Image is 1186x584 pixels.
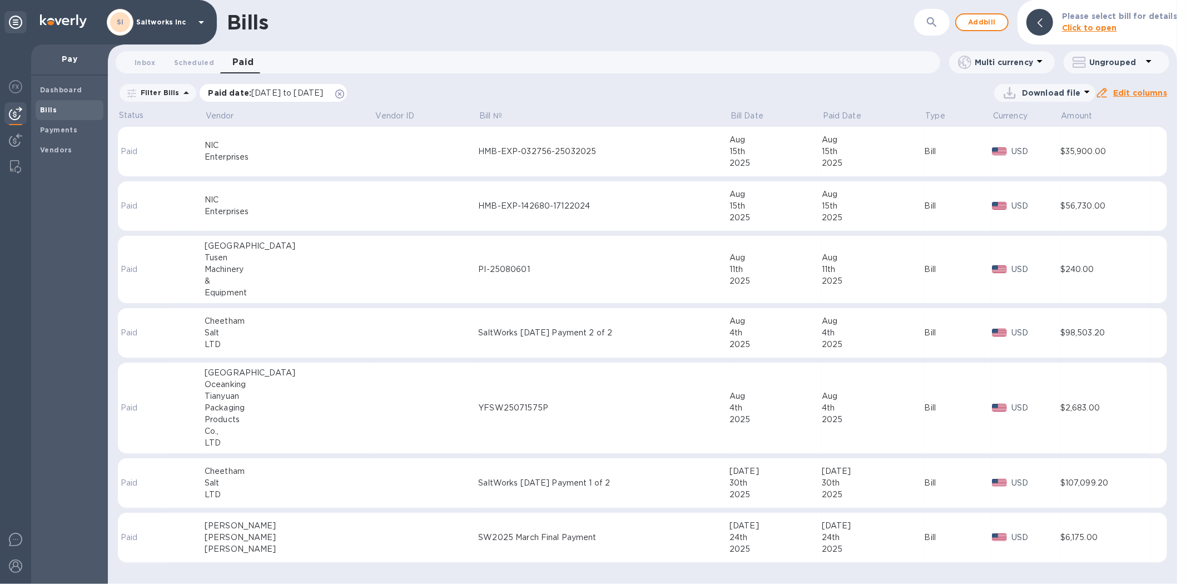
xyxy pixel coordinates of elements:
[925,110,960,122] span: Type
[730,264,822,275] div: 11th
[822,189,925,200] div: Aug
[822,157,925,169] div: 2025
[478,264,730,275] div: PI-25080601
[40,106,57,114] b: Bills
[227,11,268,34] h1: Bills
[730,520,822,532] div: [DATE]
[1011,532,1060,543] p: USD
[205,194,375,206] div: NIC
[121,477,165,489] p: Paid
[822,466,925,477] div: [DATE]
[479,110,517,122] span: Bill №
[925,402,993,414] div: Bill
[205,532,375,543] div: [PERSON_NAME]
[205,520,375,532] div: [PERSON_NAME]
[731,110,778,122] span: Bill Date
[730,252,822,264] div: Aug
[205,543,375,555] div: [PERSON_NAME]
[1060,264,1150,275] div: $240.00
[965,16,999,29] span: Add bill
[40,146,72,154] b: Vendors
[478,200,730,212] div: HMB-EXP-142680-17122024
[993,110,1028,122] span: Currency
[992,265,1007,273] img: USD
[174,57,214,68] span: Scheduled
[822,264,925,275] div: 11th
[135,57,156,68] span: Inbox
[40,14,87,28] img: Logo
[925,532,993,543] div: Bill
[205,402,375,414] div: Packaging
[822,532,925,543] div: 24th
[205,206,375,217] div: Enterprises
[823,110,861,122] p: Paid Date
[822,402,925,414] div: 4th
[925,264,993,275] div: Bill
[992,202,1007,210] img: USD
[205,390,375,402] div: Tianyuan
[205,379,375,390] div: Oceanking
[992,533,1007,541] img: USD
[206,110,249,122] span: Vendor
[955,13,1009,31] button: Addbill
[205,466,375,477] div: Cheetham
[1011,402,1060,414] p: USD
[205,315,375,327] div: Cheetham
[730,414,822,425] div: 2025
[205,339,375,350] div: LTD
[376,110,415,122] p: Vendor ID
[1011,264,1060,275] p: USD
[822,390,925,402] div: Aug
[1089,57,1142,68] p: Ungrouped
[136,88,180,97] p: Filter Bills
[730,275,822,287] div: 2025
[730,134,822,146] div: Aug
[121,402,165,414] p: Paid
[478,327,730,339] div: SaltWorks [DATE] Payment 2 of 2
[822,134,925,146] div: Aug
[205,264,375,275] div: Machinery
[136,18,192,26] p: Saltworks Inc
[205,489,375,501] div: LTD
[1061,110,1107,122] span: Amount
[730,477,822,489] div: 30th
[822,339,925,350] div: 2025
[1113,88,1167,97] u: Edit columns
[119,110,167,121] p: Status
[992,479,1007,487] img: USD
[4,11,27,33] div: Unpin categories
[1022,87,1080,98] p: Download file
[1011,477,1060,489] p: USD
[1011,200,1060,212] p: USD
[205,140,375,151] div: NIC
[730,315,822,327] div: Aug
[823,110,876,122] span: Paid Date
[822,543,925,555] div: 2025
[205,414,375,425] div: Products
[822,489,925,501] div: 2025
[822,414,925,425] div: 2025
[205,240,375,252] div: [GEOGRAPHIC_DATA]
[975,57,1033,68] p: Multi currency
[1060,200,1150,212] div: $56,730.00
[925,200,993,212] div: Bill
[1060,532,1150,543] div: $6,175.00
[822,146,925,157] div: 15th
[992,147,1007,155] img: USD
[730,339,822,350] div: 2025
[730,157,822,169] div: 2025
[200,84,348,102] div: Paid date:[DATE] to [DATE]
[1011,146,1060,157] p: USD
[1060,402,1150,414] div: $2,683.00
[121,264,165,275] p: Paid
[251,88,323,97] span: [DATE] to [DATE]
[730,489,822,501] div: 2025
[1060,477,1150,489] div: $107,099.20
[730,200,822,212] div: 15th
[822,252,925,264] div: Aug
[822,520,925,532] div: [DATE]
[205,367,375,379] div: [GEOGRAPHIC_DATA]
[205,327,375,339] div: Salt
[1062,23,1117,32] b: Click to open
[205,425,375,437] div: Co.,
